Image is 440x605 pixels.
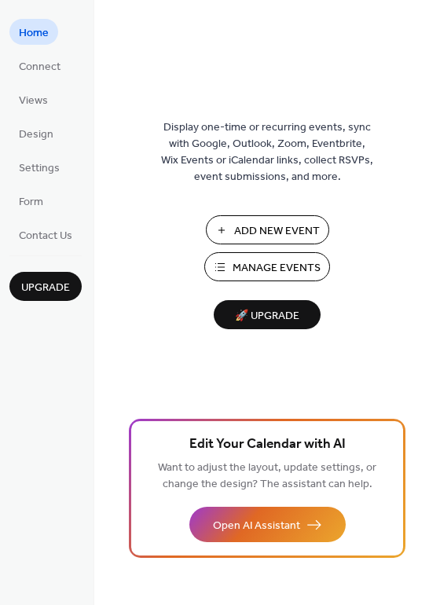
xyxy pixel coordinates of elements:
[19,93,48,109] span: Views
[9,19,58,45] a: Home
[19,126,53,143] span: Design
[158,457,376,495] span: Want to adjust the layout, update settings, or change the design? The assistant can help.
[9,53,70,79] a: Connect
[206,215,329,244] button: Add New Event
[19,59,60,75] span: Connect
[9,188,53,214] a: Form
[9,120,63,146] a: Design
[234,223,320,240] span: Add New Event
[223,306,311,327] span: 🚀 Upgrade
[213,518,300,534] span: Open AI Assistant
[9,154,69,180] a: Settings
[233,260,321,277] span: Manage Events
[189,507,346,542] button: Open AI Assistant
[214,300,321,329] button: 🚀 Upgrade
[161,119,373,185] span: Display one-time or recurring events, sync with Google, Outlook, Zoom, Eventbrite, Wix Events or ...
[189,434,346,456] span: Edit Your Calendar with AI
[9,272,82,301] button: Upgrade
[19,194,43,211] span: Form
[19,228,72,244] span: Contact Us
[19,160,60,177] span: Settings
[9,222,82,247] a: Contact Us
[204,252,330,281] button: Manage Events
[19,25,49,42] span: Home
[21,280,70,296] span: Upgrade
[9,86,57,112] a: Views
